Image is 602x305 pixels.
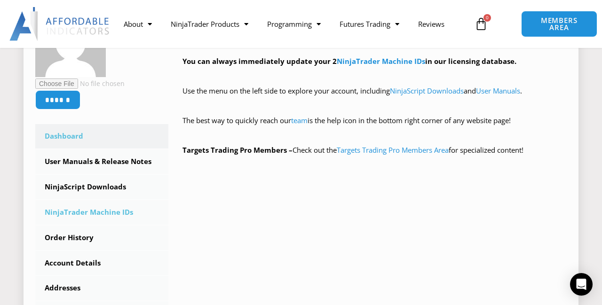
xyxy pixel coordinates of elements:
[291,116,308,125] a: team
[390,86,464,95] a: NinjaScript Downloads
[114,13,469,35] nav: Menu
[35,276,168,300] a: Addresses
[337,145,449,155] a: Targets Trading Pro Members Area
[182,56,516,66] strong: You can always immediately update your 2 in our licensing database.
[182,145,293,155] strong: Targets Trading Pro Members –
[35,251,168,275] a: Account Details
[35,175,168,199] a: NinjaScript Downloads
[409,13,454,35] a: Reviews
[182,144,567,157] p: Check out the for specialized content!
[114,13,161,35] a: About
[182,114,567,141] p: The best way to quickly reach our is the help icon in the bottom right corner of any website page!
[161,13,258,35] a: NinjaTrader Products
[531,17,587,31] span: MEMBERS AREA
[460,10,502,38] a: 0
[476,86,520,95] a: User Manuals
[182,10,567,157] div: Hey ! Welcome to the Members Area. Thank you for being a valuable customer!
[35,124,168,149] a: Dashboard
[182,85,567,111] p: Use the menu on the left side to explore your account, including and .
[9,7,111,41] img: LogoAI | Affordable Indicators – NinjaTrader
[483,14,491,22] span: 0
[35,149,168,174] a: User Manuals & Release Notes
[35,226,168,250] a: Order History
[330,13,409,35] a: Futures Trading
[337,56,425,66] a: NinjaTrader Machine IDs
[521,11,597,37] a: MEMBERS AREA
[258,13,330,35] a: Programming
[35,200,168,225] a: NinjaTrader Machine IDs
[570,273,593,296] div: Open Intercom Messenger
